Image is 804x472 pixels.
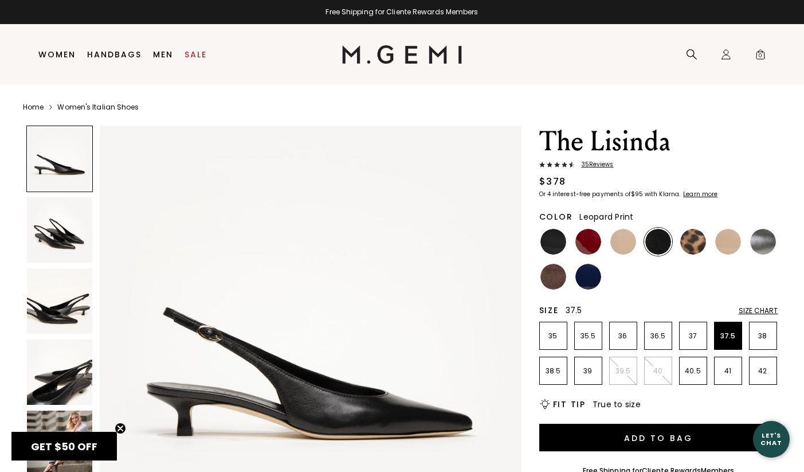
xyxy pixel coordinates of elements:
p: 41 [715,366,742,376]
h1: The Lisinda [539,126,778,158]
img: The Lisinda [27,340,92,405]
span: 0 [755,51,766,63]
p: 42 [750,366,776,376]
div: $378 [539,175,566,189]
img: The Lisinda [27,197,92,263]
p: 39.5 [610,366,637,376]
a: Women's Italian Shoes [57,103,139,112]
p: 37.5 [715,331,742,341]
button: Close teaser [115,423,126,434]
img: Black Patent [540,229,566,255]
div: Size Chart [739,306,778,315]
h2: Fit Tip [553,400,586,409]
a: Women [38,50,76,59]
p: 38.5 [540,366,567,376]
p: 38 [750,331,776,341]
span: 35 Review s [575,161,614,168]
a: Learn more [682,191,717,198]
span: Leopard Print [579,211,633,223]
span: True to size [593,399,641,410]
img: Leopard Print [680,229,706,255]
h2: Color [539,212,573,221]
img: The Lisinda [27,268,92,334]
img: Navy Patent [575,264,601,290]
span: GET $50 OFF [31,439,97,454]
span: 37.5 [566,305,582,316]
klarna-placement-style-cta: Learn more [683,190,717,198]
klarna-placement-style-body: Or 4 interest-free payments of [539,190,631,198]
img: Sand Patent [715,229,741,255]
p: 39 [575,366,602,376]
a: Sale [185,50,207,59]
img: Black Nappa [645,229,671,255]
a: Home [23,103,44,112]
p: 35 [540,331,567,341]
p: 36 [610,331,637,341]
p: 36.5 [645,331,672,341]
a: Handbags [87,50,142,59]
div: Let's Chat [753,432,790,446]
img: Chocolate Nappa [540,264,566,290]
a: Men [153,50,173,59]
div: GET $50 OFFClose teaser [11,432,117,461]
p: 35.5 [575,331,602,341]
img: Ruby Red Patent [575,229,601,255]
button: Add to Bag [539,424,778,451]
p: 40 [645,366,672,376]
klarna-placement-style-amount: $95 [631,190,643,198]
img: Gunmetal Nappa [750,229,776,255]
p: 40.5 [680,366,707,376]
img: Beige Nappa [610,229,636,255]
klarna-placement-style-body: with Klarna [645,190,682,198]
img: M.Gemi [342,45,462,64]
a: 35Reviews [539,161,778,170]
h2: Size [539,306,559,315]
p: 37 [680,331,707,341]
